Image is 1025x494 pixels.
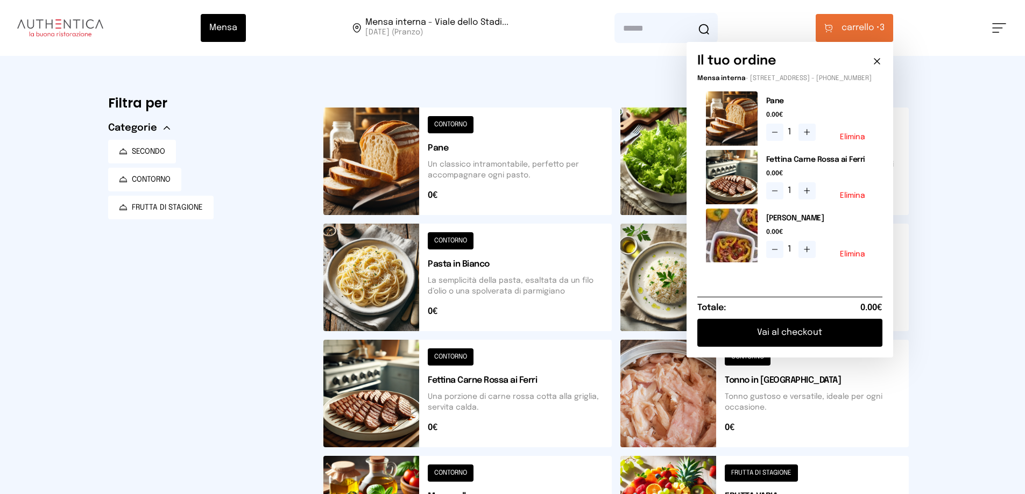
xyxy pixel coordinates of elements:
span: 1 [788,126,794,139]
span: carrello • [842,22,880,34]
span: Viale dello Stadio, 77, 05100 Terni TR, Italia [365,18,508,38]
h6: Il tuo ordine [697,53,776,70]
button: FRUTTA DI STAGIONE [108,196,214,219]
button: SECONDO [108,140,176,163]
span: 0.00€ [766,228,874,237]
img: media [706,209,758,263]
span: 1 [788,243,794,256]
button: Mensa [201,14,246,42]
h2: Pane [766,96,874,106]
button: carrello •3 [816,14,893,42]
span: 0.00€ [766,111,874,119]
h2: [PERSON_NAME] [766,213,874,224]
button: Vai al checkout [697,319,882,347]
h2: Fettina Carne Rossa ai Ferri [766,154,874,165]
span: FRUTTA DI STAGIONE [132,202,203,213]
span: 0.00€ [860,302,882,314]
span: Mensa interna [697,75,745,82]
img: logo.8f33a47.png [17,19,103,37]
button: Elimina [840,250,865,258]
button: Elimina [840,192,865,199]
span: CONTORNO [132,174,171,185]
button: Elimina [840,133,865,141]
img: media [706,150,758,204]
button: CONTORNO [108,168,181,191]
span: 1 [788,184,794,197]
span: SECONDO [132,146,165,157]
span: 0.00€ [766,169,874,178]
button: Categorie [108,120,170,135]
span: [DATE] (Pranzo) [365,27,508,38]
span: Categorie [108,120,157,135]
span: 3 [842,22,885,34]
h6: Filtra per [108,95,306,112]
h6: Totale: [697,302,726,314]
p: - [STREET_ADDRESS] - [PHONE_NUMBER] [697,74,882,83]
img: media [706,91,758,146]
